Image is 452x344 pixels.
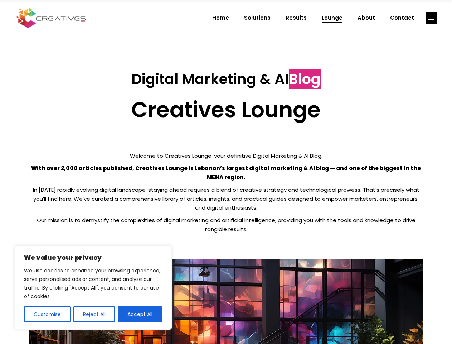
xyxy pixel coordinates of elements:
[314,9,350,27] a: Lounge
[322,9,342,27] span: Lounge
[24,266,162,301] p: We use cookies to enhance your browsing experience, serve personalised ads or content, and analys...
[15,7,87,29] img: Creatives
[212,9,229,27] span: Home
[73,306,115,322] button: Reject All
[205,9,237,27] a: Home
[358,9,375,27] span: About
[24,306,71,322] button: Customise
[29,151,423,160] p: Welcome to Creatives Lounge, your definitive Digital Marketing & AI Blog.
[29,216,423,234] p: Our mission is to demystify the complexities of digital marketing and artificial intelligence, pr...
[24,253,162,262] p: We value your privacy
[350,9,383,27] a: About
[237,9,278,27] a: Solutions
[29,185,423,212] p: In [DATE] rapidly evolving digital landscape, staying ahead requires a blend of creative strategy...
[31,164,421,181] strong: With over 2,000 articles published, Creatives Lounge is Lebanon’s largest digital marketing & AI ...
[118,306,162,322] button: Accept All
[244,9,271,27] span: Solutions
[14,246,172,330] div: We value your privacy
[278,9,314,27] a: Results
[29,97,423,123] h2: Creatives Lounge
[383,9,422,27] a: Contact
[390,9,414,27] span: Contact
[286,9,307,27] span: Results
[426,12,437,24] a: link
[289,69,321,89] span: Blog
[29,71,423,88] h3: Digital Marketing & AI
